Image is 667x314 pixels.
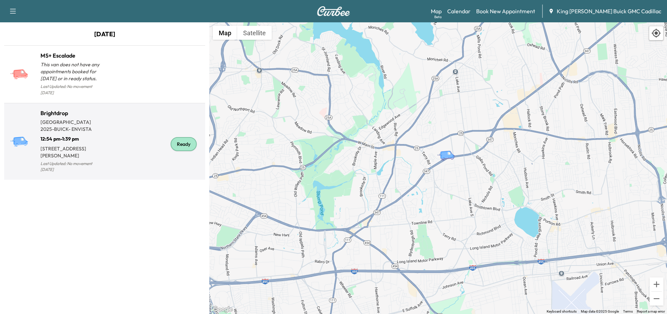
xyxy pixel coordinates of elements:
button: Keyboard shortcuts [547,309,577,314]
button: Zoom out [650,292,664,306]
h1: MS+ Escalade [40,51,105,60]
a: Terms (opens in new tab) [623,309,633,313]
p: 12:54 pm - 1:39 pm [40,133,105,142]
a: Calendar [447,7,471,15]
p: This van does not have any appointments booked for [DATE] or in ready status. [40,61,105,82]
div: Beta [434,14,442,20]
img: Google [211,305,234,314]
div: Recenter map [649,26,664,40]
a: Book New Appointment [476,7,535,15]
p: [GEOGRAPHIC_DATA] [40,119,105,126]
div: Ready [171,137,197,151]
a: MapBeta [431,7,442,15]
p: 2025 - BUICK - ENVISTA [40,126,105,133]
gmp-advanced-marker: Brightdrop [437,143,461,155]
button: Show street map [213,26,237,40]
p: [STREET_ADDRESS][PERSON_NAME] [40,142,105,159]
span: Map data ©2025 Google [581,309,619,313]
img: Curbee Logo [317,6,350,16]
p: Last Updated: No movement [DATE] [40,159,105,174]
p: Last Updated: No movement [DATE] [40,82,105,97]
a: Open this area in Google Maps (opens a new window) [211,305,234,314]
a: Report a map error [637,309,665,313]
button: Show satellite imagery [237,26,272,40]
span: King [PERSON_NAME] Buick GMC Cadillac [557,7,661,15]
h1: Brightdrop [40,109,105,117]
button: Zoom in [650,277,664,291]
